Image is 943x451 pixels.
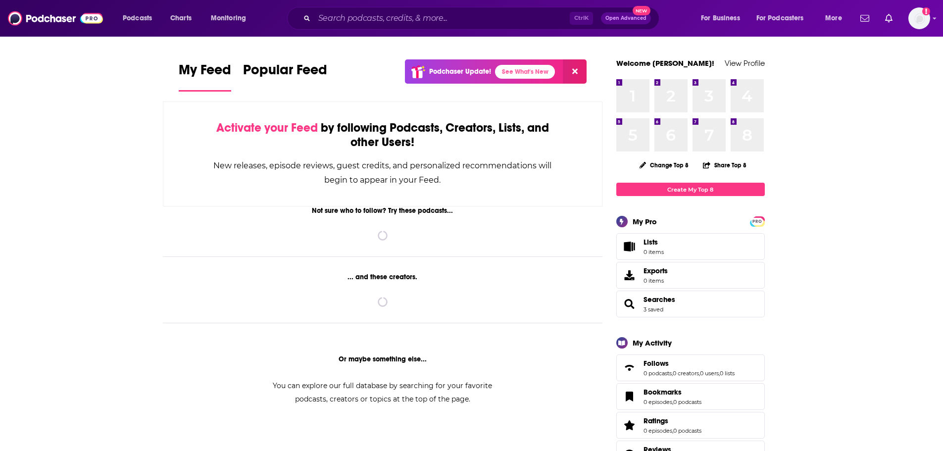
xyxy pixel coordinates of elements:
a: Exports [616,262,765,289]
a: Bookmarks [644,388,701,397]
span: Ratings [616,412,765,439]
span: Activate your Feed [216,120,318,135]
button: open menu [116,10,165,26]
a: Searches [644,295,675,304]
span: Lists [644,238,658,247]
span: 0 items [644,277,668,284]
span: Open Advanced [605,16,646,21]
div: Not sure who to follow? Try these podcasts... [163,206,603,215]
span: Ctrl K [570,12,593,25]
a: 0 users [700,370,719,377]
a: PRO [751,217,763,225]
span: , [672,427,673,434]
div: by following Podcasts, Creators, Lists, and other Users! [213,121,553,150]
span: Ratings [644,416,668,425]
button: Change Top 8 [634,159,695,171]
span: Popular Feed [243,61,327,84]
span: Charts [170,11,192,25]
svg: Add a profile image [922,7,930,15]
a: 0 podcasts [673,399,701,405]
button: open menu [750,10,818,26]
button: open menu [204,10,259,26]
span: , [672,399,673,405]
span: 0 items [644,249,664,255]
a: Follows [620,361,640,375]
a: Charts [164,10,198,26]
span: Monitoring [211,11,246,25]
input: Search podcasts, credits, & more... [314,10,570,26]
span: Exports [644,266,668,275]
span: Lists [644,238,664,247]
button: Show profile menu [908,7,930,29]
span: Follows [616,354,765,381]
span: Podcasts [123,11,152,25]
a: Show notifications dropdown [881,10,896,27]
a: Create My Top 8 [616,183,765,196]
div: New releases, episode reviews, guest credits, and personalized recommendations will begin to appe... [213,158,553,187]
span: PRO [751,218,763,225]
div: My Pro [633,217,657,226]
button: Open AdvancedNew [601,12,651,24]
span: Follows [644,359,669,368]
img: User Profile [908,7,930,29]
button: open menu [694,10,752,26]
a: Bookmarks [620,390,640,403]
a: Lists [616,233,765,260]
a: 3 saved [644,306,663,313]
span: Bookmarks [644,388,682,397]
div: ... and these creators. [163,273,603,281]
span: Bookmarks [616,383,765,410]
span: Searches [616,291,765,317]
span: Logged in as ahusic2015 [908,7,930,29]
a: Welcome [PERSON_NAME]! [616,58,714,68]
span: , [719,370,720,377]
span: For Podcasters [756,11,804,25]
span: , [699,370,700,377]
div: You can explore our full database by searching for your favorite podcasts, creators or topics at ... [261,379,504,406]
span: Exports [620,268,640,282]
a: View Profile [725,58,765,68]
a: Popular Feed [243,61,327,92]
span: Lists [620,240,640,253]
a: 0 episodes [644,399,672,405]
a: My Feed [179,61,231,92]
a: Follows [644,359,735,368]
div: My Activity [633,338,672,348]
span: New [633,6,650,15]
a: Searches [620,297,640,311]
span: , [672,370,673,377]
a: 0 creators [673,370,699,377]
img: Podchaser - Follow, Share and Rate Podcasts [8,9,103,28]
a: 0 lists [720,370,735,377]
button: Share Top 8 [702,155,747,175]
a: 0 podcasts [644,370,672,377]
span: More [825,11,842,25]
a: 0 podcasts [673,427,701,434]
span: For Business [701,11,740,25]
button: open menu [818,10,854,26]
div: Search podcasts, credits, & more... [297,7,669,30]
a: 0 episodes [644,427,672,434]
a: Ratings [620,418,640,432]
span: My Feed [179,61,231,84]
p: Podchaser Update! [429,67,491,76]
a: See What's New [495,65,555,79]
div: Or maybe something else... [163,355,603,363]
a: Show notifications dropdown [856,10,873,27]
a: Ratings [644,416,701,425]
